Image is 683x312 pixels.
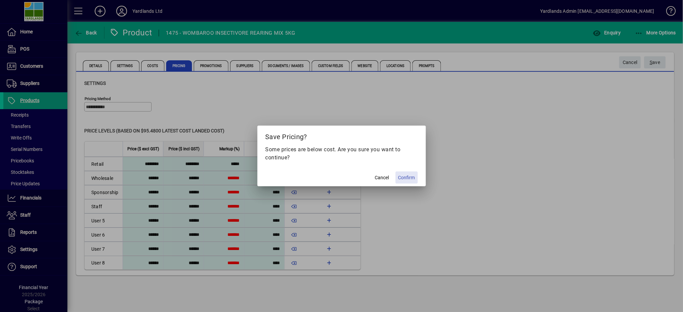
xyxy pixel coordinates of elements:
button: Confirm [396,171,418,184]
span: Cancel [375,174,389,181]
button: Cancel [371,171,393,184]
p: Some prices are below cost. Are you sure you want to continue? [266,146,418,162]
span: Confirm [398,174,415,181]
h2: Save Pricing? [257,126,426,145]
